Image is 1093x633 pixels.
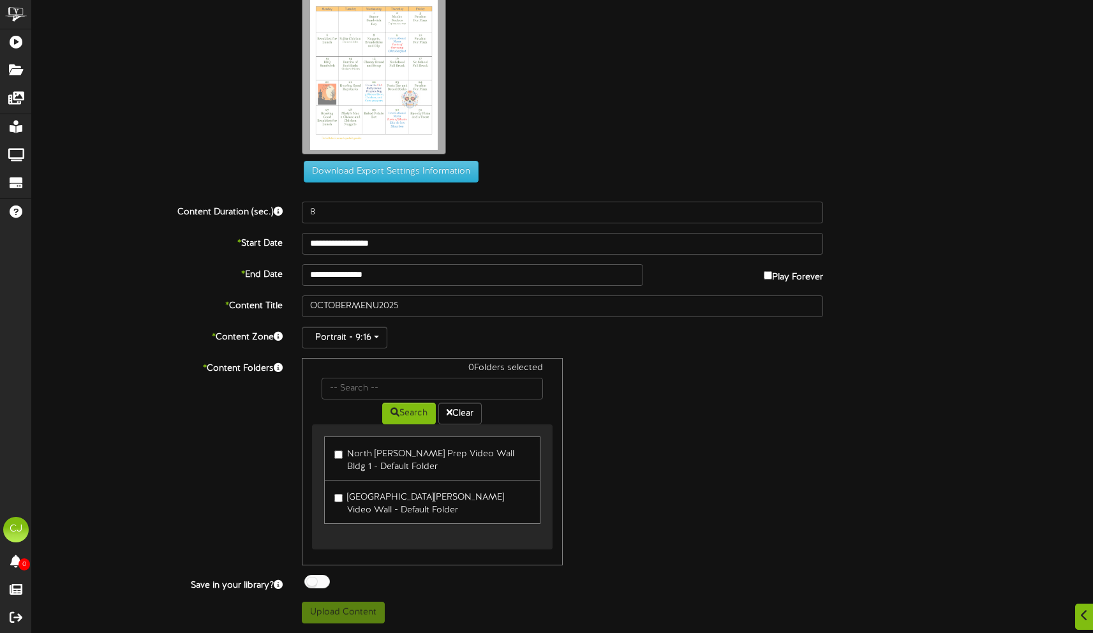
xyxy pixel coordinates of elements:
[22,575,292,592] label: Save in your library?
[22,295,292,313] label: Content Title
[22,202,292,219] label: Content Duration (sec.)
[302,327,387,348] button: Portrait - 9:16
[3,517,29,542] div: CJ
[764,271,772,279] input: Play Forever
[334,494,343,502] input: [GEOGRAPHIC_DATA][PERSON_NAME] Video Wall - Default Folder
[764,264,823,284] label: Play Forever
[302,602,385,623] button: Upload Content
[334,451,343,459] input: North [PERSON_NAME] Prep Video Wall Bldg 1 - Default Folder
[312,362,552,378] div: 0 Folders selected
[304,161,479,182] button: Download Export Settings Information
[382,403,436,424] button: Search
[302,295,823,317] input: Title of this Content
[322,378,542,399] input: -- Search --
[334,443,530,473] label: North [PERSON_NAME] Prep Video Wall Bldg 1 - Default Folder
[334,487,530,517] label: [GEOGRAPHIC_DATA][PERSON_NAME] Video Wall - Default Folder
[22,327,292,344] label: Content Zone
[22,358,292,375] label: Content Folders
[22,264,292,281] label: End Date
[438,403,482,424] button: Clear
[297,167,479,176] a: Download Export Settings Information
[22,233,292,250] label: Start Date
[19,558,30,570] span: 0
